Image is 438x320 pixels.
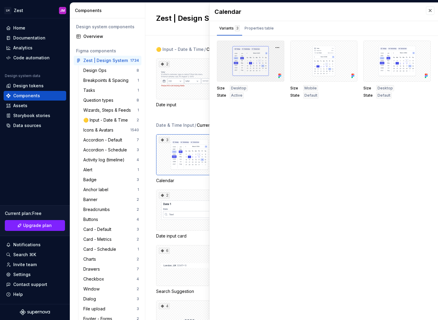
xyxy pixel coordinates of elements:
[83,256,98,262] div: Charts
[4,7,11,14] div: LH
[159,192,170,198] div: 2
[83,236,114,242] div: Card - Metrics
[4,260,66,269] a: Invite team
[378,93,390,98] span: Default
[83,187,111,193] div: Anchor label
[219,25,240,31] div: Variants
[156,233,223,239] div: Date input card
[304,93,317,98] span: Default
[83,216,100,222] div: Buttons
[4,280,66,289] button: Contact support
[81,125,141,135] a: Icons & Avatars1540
[156,245,223,294] div: 6Search Suggestion
[83,57,128,64] div: Zest | Design System
[137,267,139,272] div: 7
[83,296,98,302] div: Dialog
[23,222,52,228] span: Upgrade plan
[83,137,125,143] div: Accordion - Default
[4,91,66,101] a: Components
[4,33,66,43] a: Documentation
[137,217,139,222] div: 4
[83,127,116,133] div: Icons & Avatars
[81,115,141,125] a: 🟡 Input - Date & Time2
[83,97,116,103] div: Question types
[137,207,139,212] div: 2
[5,73,40,78] div: Design system data
[156,288,223,294] div: Search Suggestion
[159,61,170,67] div: 2
[83,167,95,173] div: Alert
[4,23,66,33] a: Home
[137,138,139,142] div: 7
[137,78,139,83] div: 1
[197,122,240,128] span: Current Components
[81,225,141,234] a: Card - Default3
[13,35,45,41] div: Documentation
[83,286,102,292] div: Window
[81,244,141,254] a: Card - Schedule1
[159,303,170,309] div: 4
[4,240,66,250] button: Notifications
[137,257,139,262] div: 2
[363,86,373,91] span: Size
[81,215,141,224] a: Buttons4
[159,137,170,143] div: 3
[83,33,139,39] div: Overview
[81,135,141,145] a: Accordion - Default7
[4,270,66,279] a: Settings
[81,304,141,314] a: File upload3
[290,93,300,98] span: State
[83,67,109,73] div: Design Ops
[76,48,139,54] div: Figma components
[363,93,373,98] span: State
[195,122,196,128] span: /
[5,210,65,216] div: Current plan : Free
[4,250,66,259] button: Search ⌘K
[81,165,141,175] a: Alert1
[81,284,141,294] a: Window2
[156,178,223,184] div: Calendar
[137,177,139,182] div: 3
[156,190,223,239] div: 2Date input card
[81,66,141,75] a: Design Ops8
[81,185,141,194] a: Anchor label1
[245,25,274,31] div: Properties table
[214,8,420,16] div: Calendar
[75,8,143,14] div: Components
[81,95,141,105] a: Question types8
[130,128,139,132] div: 1540
[137,247,139,252] div: 1
[13,55,50,61] div: Code automation
[83,246,119,252] div: Card - Schedule
[235,25,240,31] div: 3
[4,121,66,130] a: Data sources
[4,53,66,63] a: Code automation
[83,266,102,272] div: Drawers
[81,155,141,165] a: Activity log (timeline)4
[156,102,223,108] div: Date input
[13,242,41,248] div: Notifications
[290,86,300,91] span: Size
[137,157,139,162] div: 4
[137,88,139,93] div: 1
[20,309,50,315] svg: Supernova Logo
[81,274,141,284] a: Checkbox4
[13,291,23,297] div: Help
[81,195,141,204] a: Banner2
[137,118,139,123] div: 2
[130,58,139,63] div: 1734
[217,93,226,98] span: State
[137,297,139,301] div: 3
[81,85,141,95] a: Tasks1
[137,237,139,242] div: 2
[83,107,133,113] div: Wizards, Steps & Feeds
[83,157,127,163] div: Activity log (timeline)
[13,123,41,129] div: Data sources
[83,147,129,153] div: Accordion - Schedule
[204,46,206,52] span: /
[76,24,139,30] div: Design system components
[83,276,106,282] div: Checkbox
[13,252,36,258] div: Search ⌘K
[74,56,141,65] a: Zest | Design System1734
